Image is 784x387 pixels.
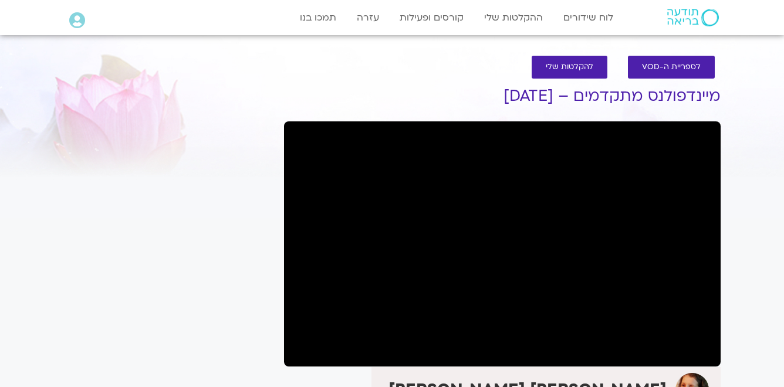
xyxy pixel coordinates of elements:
[532,56,607,79] a: להקלטות שלי
[557,6,619,29] a: לוח שידורים
[351,6,385,29] a: עזרה
[478,6,549,29] a: ההקלטות שלי
[546,63,593,72] span: להקלטות שלי
[284,87,721,105] h1: מיינדפולנס מתקדמים – [DATE]
[628,56,715,79] a: לספריית ה-VOD
[667,9,719,26] img: תודעה בריאה
[394,6,469,29] a: קורסים ופעילות
[294,6,342,29] a: תמכו בנו
[642,63,701,72] span: לספריית ה-VOD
